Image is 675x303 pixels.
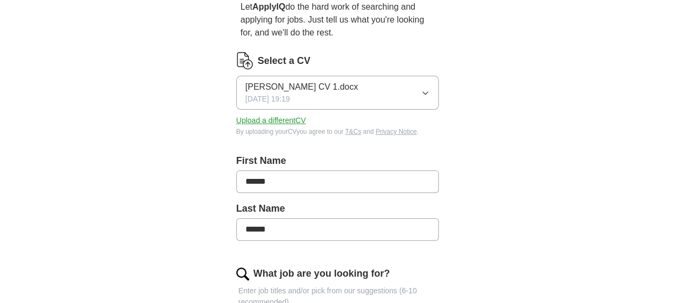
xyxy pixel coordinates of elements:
[253,266,390,281] label: What job are you looking for?
[252,2,285,11] strong: ApplyIQ
[236,201,439,216] label: Last Name
[236,76,439,110] button: [PERSON_NAME] CV 1.docx[DATE] 19:19
[375,128,417,135] a: Privacy Notice
[236,115,306,126] button: Upload a differentCV
[236,127,439,136] div: By uploading your CV you agree to our and .
[245,81,358,93] span: [PERSON_NAME] CV 1.docx
[236,154,439,168] label: First Name
[236,268,249,280] img: search.png
[236,52,253,69] img: CV Icon
[245,93,290,105] span: [DATE] 19:19
[345,128,361,135] a: T&Cs
[258,54,310,68] label: Select a CV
